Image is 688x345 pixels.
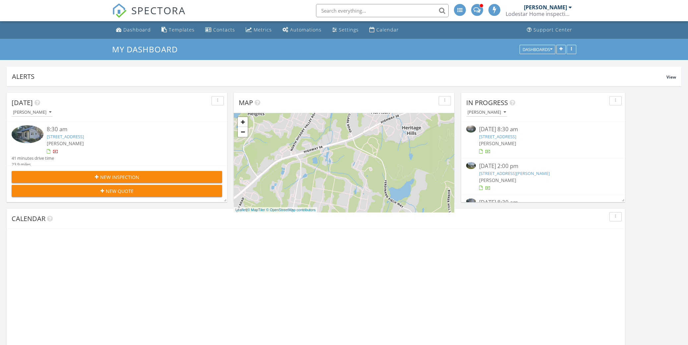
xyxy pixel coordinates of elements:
[203,24,238,36] a: Contacts
[47,125,205,134] div: 8:30 am
[113,24,154,36] a: Dashboard
[12,125,43,143] img: 9348786%2Fcover_photos%2F4Al2ovQd5rL1mQBRuuw8%2Fsmall.jpg
[254,27,272,33] div: Metrics
[479,199,607,207] div: [DATE] 8:30 am
[466,125,476,132] img: 9289516%2Fcover_photos%2FrVwRQlD2fY30TyxYqhuV%2Fsmall.jpg
[339,27,359,33] div: Settings
[13,110,51,115] div: [PERSON_NAME]
[479,134,516,140] a: [STREET_ADDRESS]
[12,125,222,168] a: 8:30 am [STREET_ADDRESS] [PERSON_NAME] 41 minutes drive time 23.9 miles
[466,162,620,192] a: [DATE] 2:00 pm [STREET_ADDRESS][PERSON_NAME] [PERSON_NAME]
[112,3,127,18] img: The Best Home Inspection Software - Spectora
[238,127,248,137] a: Zoom out
[12,171,222,183] button: New Inspection
[533,27,572,33] div: Support Center
[238,117,248,127] a: Zoom in
[376,27,399,33] div: Calendar
[100,174,139,181] span: New Inspection
[506,11,572,17] div: Lodestar Home inspections ,LLC
[330,24,361,36] a: Settings
[468,110,506,115] div: [PERSON_NAME]
[466,98,508,107] span: In Progress
[479,140,516,146] span: [PERSON_NAME]
[479,125,607,134] div: [DATE] 8:30 am
[367,24,402,36] a: Calendar
[131,3,186,17] span: SPECTORA
[280,24,324,36] a: Automations (Advanced)
[466,125,620,155] a: [DATE] 8:30 am [STREET_ADDRESS] [PERSON_NAME]
[479,162,607,170] div: [DATE] 2:00 pm
[239,98,253,107] span: Map
[316,4,449,17] input: Search everything...
[666,74,676,80] span: View
[234,207,317,213] div: |
[247,208,265,212] a: © MapTiler
[466,162,476,169] img: 9301336%2Fcover_photos%2FoQFb36KpEcm7JNQscPD4%2Fsmall.jpg
[12,72,666,81] div: Alerts
[123,27,151,33] div: Dashboard
[524,24,575,36] a: Support Center
[520,45,555,54] button: Dashboards
[112,9,186,23] a: SPECTORA
[159,24,197,36] a: Templates
[466,199,476,204] img: 9348786%2Fcover_photos%2F4Al2ovQd5rL1mQBRuuw8%2Fsmall.jpg
[479,177,516,183] span: [PERSON_NAME]
[106,188,134,195] span: New Quote
[213,27,235,33] div: Contacts
[12,108,53,117] button: [PERSON_NAME]
[235,208,246,212] a: Leaflet
[290,27,322,33] div: Automations
[479,170,550,176] a: [STREET_ADDRESS][PERSON_NAME]
[466,199,620,228] a: [DATE] 8:30 am [STREET_ADDRESS] [PERSON_NAME]
[243,24,275,36] a: Metrics
[47,134,84,140] a: [STREET_ADDRESS]
[466,108,507,117] button: [PERSON_NAME]
[523,47,552,52] div: Dashboards
[12,185,222,197] button: New Quote
[169,27,195,33] div: Templates
[12,98,33,107] span: [DATE]
[266,208,316,212] a: © OpenStreetMap contributors
[12,161,54,168] div: 23.9 miles
[12,155,54,161] div: 41 minutes drive time
[47,140,84,146] span: [PERSON_NAME]
[12,214,45,223] span: Calendar
[112,44,183,55] a: My Dashboard
[524,4,567,11] div: [PERSON_NAME]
